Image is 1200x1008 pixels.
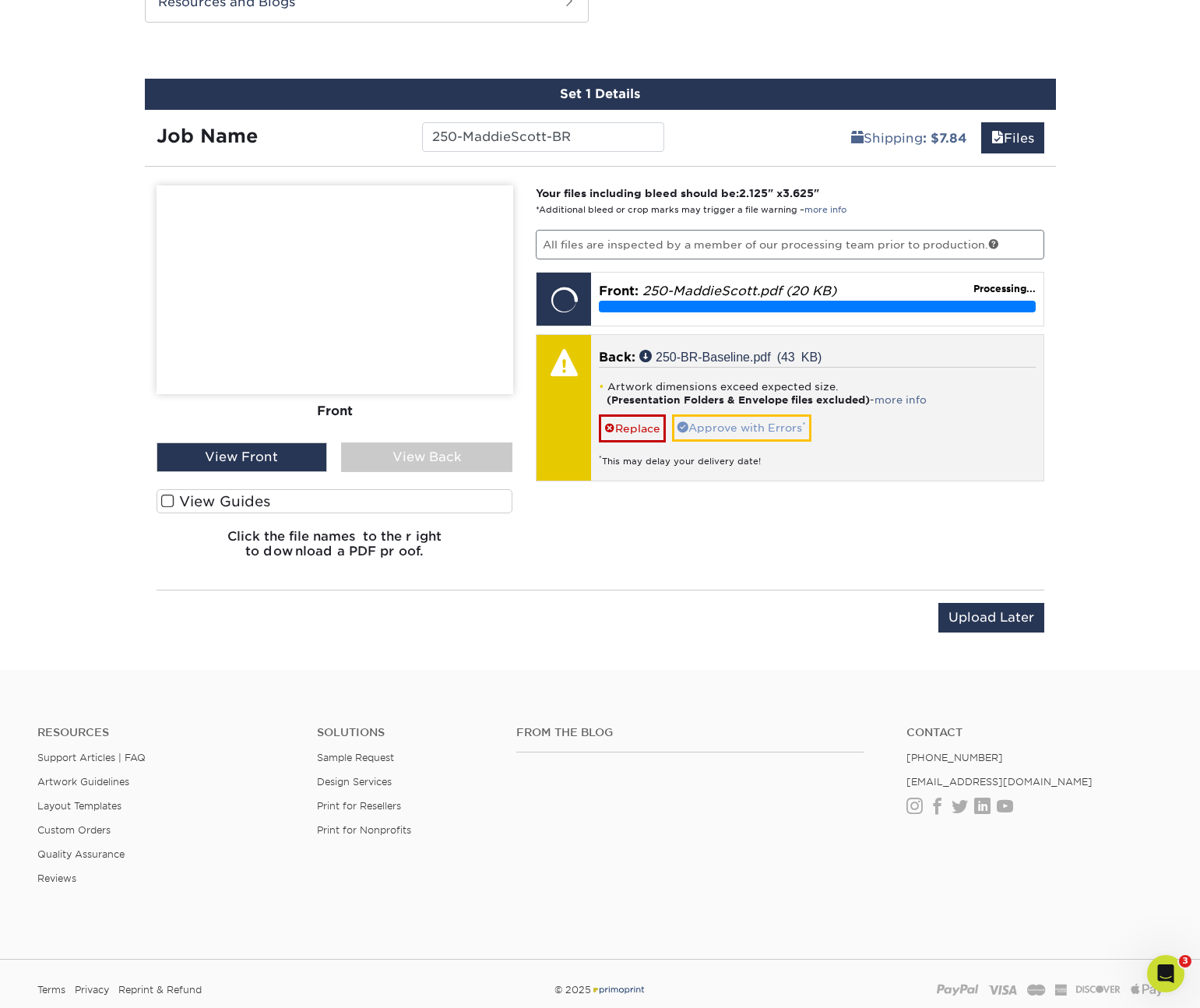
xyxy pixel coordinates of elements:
p: All files are inspected by a member of our processing team prior to production. [536,230,1044,259]
a: Files [981,122,1044,153]
span: 3 [1179,955,1191,967]
a: [PHONE_NUMBER] [906,752,1003,763]
span: shipping [851,131,864,146]
span: 3.625 [783,187,814,199]
a: Shipping: $7.84 [841,122,977,153]
em: 250-MaddieScott.pdf (20 KB) [642,284,836,298]
h4: Resources [37,726,294,739]
span: files [991,131,1004,146]
a: Reviews [37,872,76,884]
a: Quality Assurance [37,848,125,860]
a: Approve with Errors* [672,414,811,441]
li: Artwork dimensions exceed expected size. - [599,380,1036,407]
strong: Job Name [157,125,258,147]
a: Layout Templates [37,800,121,812]
a: Artwork Guidelines [37,776,129,788]
span: 2.125 [739,187,768,199]
div: View Front [157,442,328,472]
a: more info [804,205,846,215]
a: Sample Request [317,752,394,763]
small: *Additional bleed or crop marks may trigger a file warning – [536,205,846,215]
a: Support Articles | FAQ [37,752,146,763]
input: Upload Later [938,603,1044,633]
img: Primoprint [591,984,646,996]
span: Front: [599,284,639,298]
div: View Back [341,442,512,472]
b: : $7.84 [923,131,967,146]
label: View Guides [157,489,513,513]
span: Back: [599,350,635,365]
div: © 2025 [409,978,792,1002]
a: Design Services [317,776,392,788]
iframe: Intercom live chat [1147,955,1184,992]
a: Replace [599,414,666,442]
a: Print for Resellers [317,800,401,812]
div: This may delay your delivery date! [599,442,1036,468]
a: Contact [906,726,1163,739]
h4: From the Blog [516,726,865,739]
a: Custom Orders [37,824,111,836]
a: Reprint & Refund [118,978,202,1002]
a: [EMAIL_ADDRESS][DOMAIN_NAME] [906,776,1093,788]
h6: Click the file names to the right to download a PDF proof. [157,529,513,571]
h4: Solutions [317,726,493,739]
a: more info [874,394,927,406]
div: Set 1 Details [145,79,1056,110]
div: Front [157,394,513,428]
a: Print for Nonprofits [317,824,411,836]
strong: Your files including bleed should be: " x " [536,187,819,199]
iframe: Google Customer Reviews [4,960,132,1003]
a: 250-BR-Baseline.pdf (43 KB) [639,350,822,362]
input: Enter a job name [422,122,664,152]
strong: (Presentation Folders & Envelope files excluded) [607,394,870,406]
